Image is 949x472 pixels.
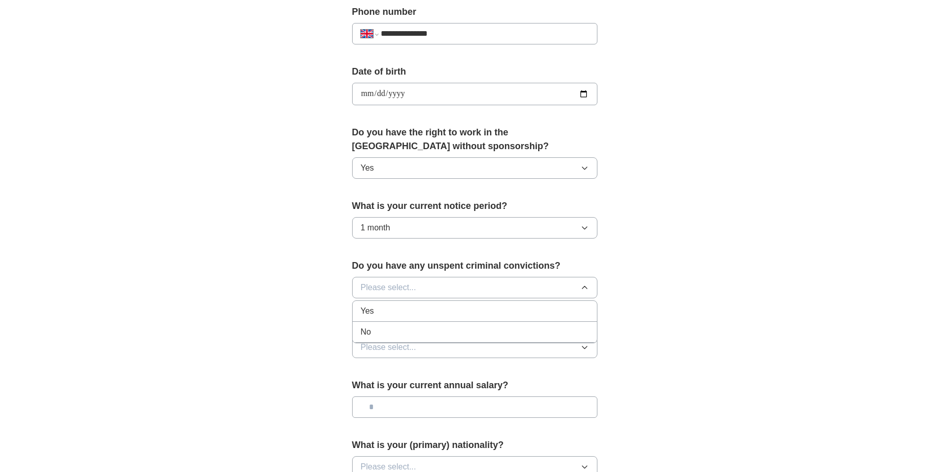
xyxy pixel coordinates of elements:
[361,162,374,174] span: Yes
[352,277,597,298] button: Please select...
[361,341,416,353] span: Please select...
[352,65,597,79] label: Date of birth
[361,305,374,317] span: Yes
[352,379,597,392] label: What is your current annual salary?
[352,259,597,273] label: Do you have any unspent criminal convictions?
[361,326,371,338] span: No
[352,438,597,452] label: What is your (primary) nationality?
[352,199,597,213] label: What is your current notice period?
[361,222,390,234] span: 1 month
[361,281,416,294] span: Please select...
[352,157,597,179] button: Yes
[352,217,597,239] button: 1 month
[352,337,597,358] button: Please select...
[352,126,597,153] label: Do you have the right to work in the [GEOGRAPHIC_DATA] without sponsorship?
[352,5,597,19] label: Phone number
